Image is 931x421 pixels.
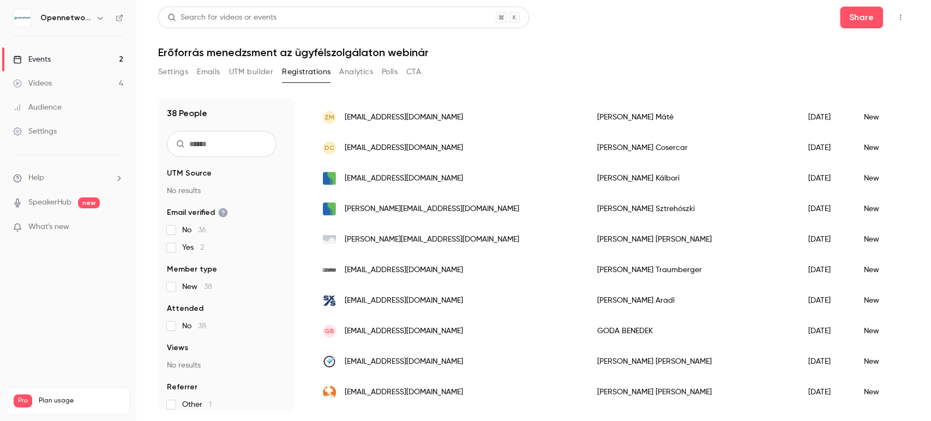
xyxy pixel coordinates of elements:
[167,185,286,196] p: No results
[13,102,62,113] div: Audience
[229,63,273,81] button: UTM builder
[797,224,853,255] div: [DATE]
[853,163,922,194] div: New
[323,263,336,276] img: phoenixcontact.com
[167,360,286,371] p: No results
[345,142,463,154] span: [EMAIL_ADDRESS][DOMAIN_NAME]
[797,316,853,346] div: [DATE]
[797,133,853,163] div: [DATE]
[586,194,797,224] div: [PERSON_NAME] Sztrehószki
[853,285,922,316] div: New
[797,102,853,133] div: [DATE]
[325,326,334,336] span: GB
[325,112,334,122] span: ZM
[158,46,909,59] h1: Erőforrás menedzsment az ügyfélszolgálaton webinár
[198,226,206,234] span: 36
[345,264,463,276] span: [EMAIL_ADDRESS][DOMAIN_NAME]
[840,7,883,28] button: Share
[167,168,212,179] span: UTM Source
[382,63,398,81] button: Polls
[586,224,797,255] div: [PERSON_NAME] [PERSON_NAME]
[14,9,31,27] img: Opennetworks Kft.
[345,173,463,184] span: [EMAIL_ADDRESS][DOMAIN_NAME]
[586,285,797,316] div: [PERSON_NAME] Aradi
[158,63,188,81] button: Settings
[182,399,212,410] span: Other
[323,235,336,244] img: marketingstore.hu
[345,356,463,368] span: [EMAIL_ADDRESS][DOMAIN_NAME]
[586,346,797,377] div: [PERSON_NAME] [PERSON_NAME]
[167,207,228,218] span: Email verified
[853,255,922,285] div: New
[797,255,853,285] div: [DATE]
[797,194,853,224] div: [DATE]
[182,242,204,253] span: Yes
[586,102,797,133] div: [PERSON_NAME] Máté
[853,346,922,377] div: New
[853,133,922,163] div: New
[345,203,519,215] span: [PERSON_NAME][EMAIL_ADDRESS][DOMAIN_NAME]
[586,133,797,163] div: [PERSON_NAME] Cosercar
[78,197,100,208] span: new
[586,163,797,194] div: [PERSON_NAME] Kálbori
[200,244,204,251] span: 2
[197,63,220,81] button: Emails
[28,197,71,208] a: SpeakerHub
[110,222,123,232] iframe: Noticeable Trigger
[167,264,217,275] span: Member type
[586,316,797,346] div: GODA BENEDEK
[28,172,44,184] span: Help
[853,377,922,407] div: New
[345,326,463,337] span: [EMAIL_ADDRESS][DOMAIN_NAME]
[182,225,206,236] span: No
[853,224,922,255] div: New
[406,63,421,81] button: CTA
[586,255,797,285] div: [PERSON_NAME] Traumberger
[323,172,336,185] img: kiropraktika.hu
[325,143,334,153] span: DC
[13,78,52,89] div: Videos
[167,382,197,393] span: Referrer
[339,63,373,81] button: Analytics
[282,63,331,81] button: Registrations
[345,387,463,398] span: [EMAIL_ADDRESS][DOMAIN_NAME]
[204,283,212,291] span: 38
[182,321,206,332] span: No
[39,396,123,405] span: Plan usage
[586,377,797,407] div: [PERSON_NAME] [PERSON_NAME]
[13,54,51,65] div: Events
[853,316,922,346] div: New
[345,234,519,245] span: [PERSON_NAME][EMAIL_ADDRESS][DOMAIN_NAME]
[167,107,207,120] h1: 38 People
[209,401,212,408] span: 1
[797,346,853,377] div: [DATE]
[28,221,69,233] span: What's new
[797,285,853,316] div: [DATE]
[167,303,203,314] span: Attended
[167,168,286,410] section: facet-groups
[13,126,57,137] div: Settings
[167,342,188,353] span: Views
[13,172,123,184] li: help-dropdown-opener
[345,112,463,123] span: [EMAIL_ADDRESS][DOMAIN_NAME]
[182,281,212,292] span: New
[323,294,336,307] img: spirax.hu
[853,194,922,224] div: New
[198,322,206,330] span: 38
[323,355,336,368] img: villamforditas.hu
[323,202,336,215] img: kiropraktika.hu
[40,13,92,23] h6: Opennetworks Kft.
[797,377,853,407] div: [DATE]
[14,394,32,407] span: Pro
[797,163,853,194] div: [DATE]
[345,295,463,306] span: [EMAIL_ADDRESS][DOMAIN_NAME]
[167,12,277,23] div: Search for videos or events
[323,386,336,399] img: noepraxis.hu
[853,102,922,133] div: New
